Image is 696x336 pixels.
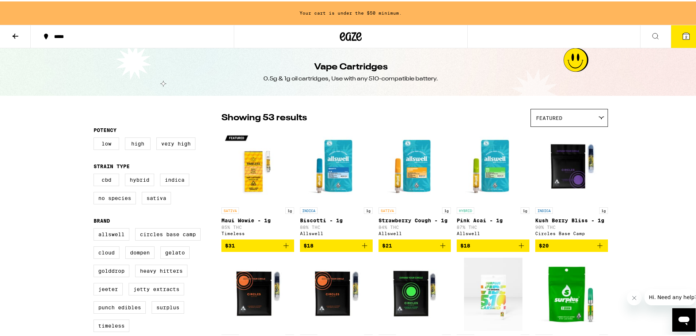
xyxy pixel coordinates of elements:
[685,33,687,38] span: 2
[364,206,373,212] p: 1g
[142,190,171,203] label: Sativa
[304,241,313,247] span: $18
[379,223,451,228] p: 84% THC
[94,190,136,203] label: No Species
[539,241,549,247] span: $20
[535,129,608,202] img: Circles Base Camp - Kush Berry Bliss - 1g
[535,223,608,228] p: 90% THC
[535,230,608,234] div: Circles Base Camp
[379,206,396,212] p: SATIVA
[599,206,608,212] p: 1g
[129,282,184,294] label: Jetty Extracts
[221,230,294,234] div: Timeless
[535,206,553,212] p: INDICA
[221,206,239,212] p: SATIVA
[379,216,451,222] p: Strawberry Cough - 1g
[457,230,529,234] div: Allswell
[221,223,294,228] p: 85% THC
[535,216,608,222] p: Kush Berry Bliss - 1g
[300,256,373,329] img: Circles Base Camp - Sour Rush - 1g
[457,129,529,238] a: Open page for Pink Acai - 1g from Allswell
[160,245,190,257] label: Gelato
[457,223,529,228] p: 87% THC
[521,206,529,212] p: 1g
[94,300,146,312] label: Punch Edibles
[160,172,189,185] label: Indica
[94,172,119,185] label: CBD
[94,282,123,294] label: Jeeter
[672,307,696,330] iframe: Button to launch messaging window
[94,318,129,331] label: Timeless
[300,230,373,234] div: Allswell
[94,263,129,276] label: GoldDrop
[225,241,235,247] span: $31
[4,5,53,11] span: Hi. Need any help?
[314,60,388,72] h1: Vape Cartridges
[379,238,451,250] button: Add to bag
[221,129,294,202] img: Timeless - Maui Wowie - 1g
[464,256,522,329] img: Surplus - King Louie OG - 1g
[300,216,373,222] p: Biscotti - 1g
[94,162,130,168] legend: Strain Type
[135,263,187,276] label: Heavy Hitters
[94,227,129,239] label: Allswell
[263,73,438,82] div: 0.5g & 1g oil cartridges, Use with any 510-compatible battery.
[457,216,529,222] p: Pink Acai - 1g
[627,289,642,304] iframe: Close message
[535,256,608,329] img: Surplus - XJ-13 - 1g
[379,256,451,329] img: Circles Base Camp - Dosido Drip - 1g
[94,136,119,148] label: Low
[221,129,294,238] a: Open page for Maui Wowie - 1g from Timeless
[300,129,373,202] img: Allswell - Biscotti - 1g
[644,288,696,304] iframe: Message from company
[300,238,373,250] button: Add to bag
[300,223,373,228] p: 88% THC
[156,136,195,148] label: Very High
[221,216,294,222] p: Maui Wowie - 1g
[125,172,154,185] label: Hybrid
[460,241,470,247] span: $18
[535,129,608,238] a: Open page for Kush Berry Bliss - 1g from Circles Base Camp
[457,238,529,250] button: Add to bag
[94,245,119,257] label: Cloud
[94,126,117,132] legend: Potency
[442,206,451,212] p: 1g
[152,300,184,312] label: Surplus
[379,129,451,238] a: Open page for Strawberry Cough - 1g from Allswell
[379,230,451,234] div: Allswell
[221,256,294,329] img: Circles Base Camp - Jellylicious - 1g
[300,129,373,238] a: Open page for Biscotti - 1g from Allswell
[379,129,451,202] img: Allswell - Strawberry Cough - 1g
[221,238,294,250] button: Add to bag
[300,206,317,212] p: INDICA
[125,136,151,148] label: High
[94,216,110,222] legend: Brand
[285,206,294,212] p: 1g
[221,110,307,123] p: Showing 53 results
[536,114,562,120] span: Featured
[135,227,201,239] label: Circles Base Camp
[457,129,529,202] img: Allswell - Pink Acai - 1g
[382,241,392,247] span: $21
[535,238,608,250] button: Add to bag
[125,245,155,257] label: Dompen
[457,206,474,212] p: HYBRID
